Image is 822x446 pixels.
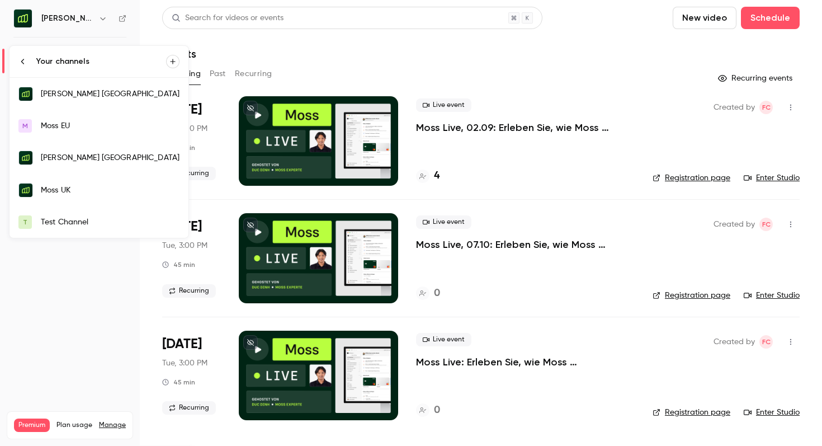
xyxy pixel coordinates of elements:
div: Moss EU [41,120,179,132]
img: Moss Deutschland [19,87,32,101]
img: Moss Nederland [19,151,32,165]
div: Moss UK [41,185,179,196]
div: Test Channel [41,217,179,228]
span: T [23,217,27,227]
img: Moss UK [19,184,32,197]
div: [PERSON_NAME] [GEOGRAPHIC_DATA] [41,152,179,163]
div: Your channels [36,56,166,67]
span: M [22,121,28,131]
div: [PERSON_NAME] [GEOGRAPHIC_DATA] [41,88,179,100]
